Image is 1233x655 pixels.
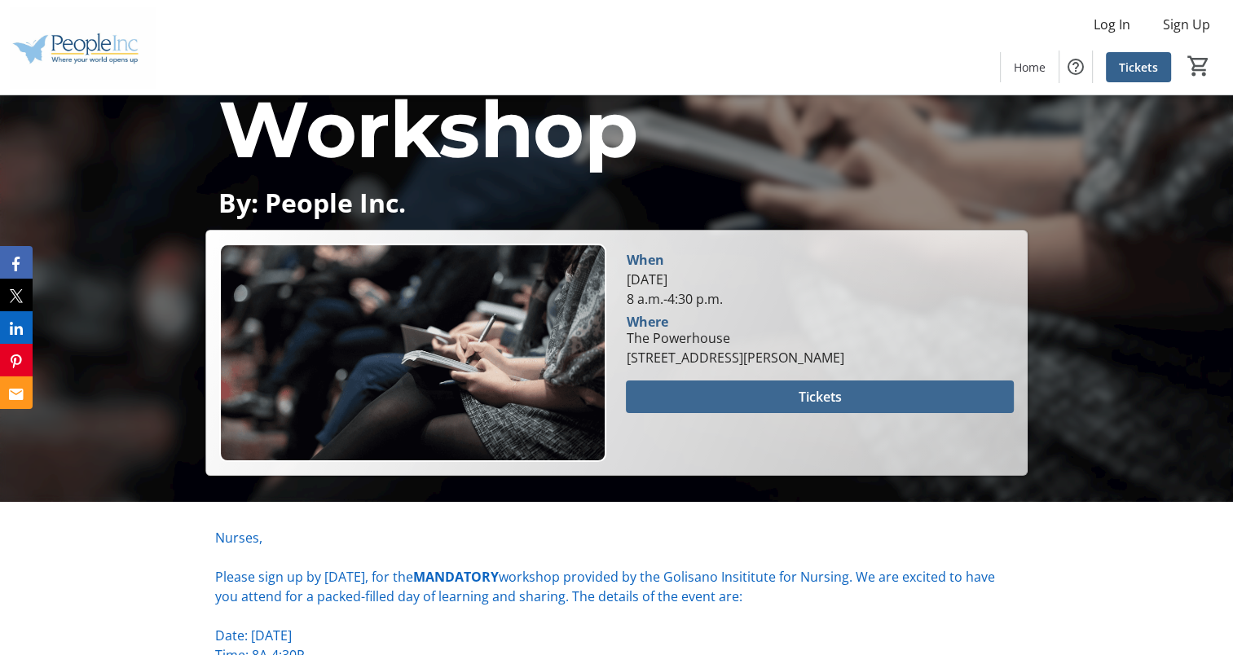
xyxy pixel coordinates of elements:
button: Help [1059,51,1092,83]
p: By: People Inc. [218,188,1015,217]
span: Please sign up by [DATE], for the [215,568,413,586]
span: workshop provided by the Golisano Insititute for Nursing. We are excited to have you attend for a... [215,568,995,605]
span: Nurses, [215,529,262,547]
a: Tickets [1106,52,1171,82]
img: Campaign CTA Media Photo [219,244,606,461]
span: Sign Up [1163,15,1210,34]
span: Tickets [1119,59,1158,76]
div: The Powerhouse [626,328,843,348]
span: Tickets [799,387,842,407]
span: Home [1014,59,1046,76]
strong: MANDATORY [413,568,499,586]
button: Cart [1184,51,1213,81]
span: Log In [1094,15,1130,34]
img: People Inc.'s Logo [10,7,155,88]
button: Tickets [626,380,1013,413]
div: [DATE] 8 a.m.-4:30 p.m. [626,270,1013,309]
div: When [626,250,663,270]
button: Log In [1081,11,1143,37]
button: Sign Up [1150,11,1223,37]
span: Date: [DATE] [215,626,292,644]
div: [STREET_ADDRESS][PERSON_NAME] [626,348,843,367]
div: Where [626,315,667,328]
a: Home [1001,52,1059,82]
